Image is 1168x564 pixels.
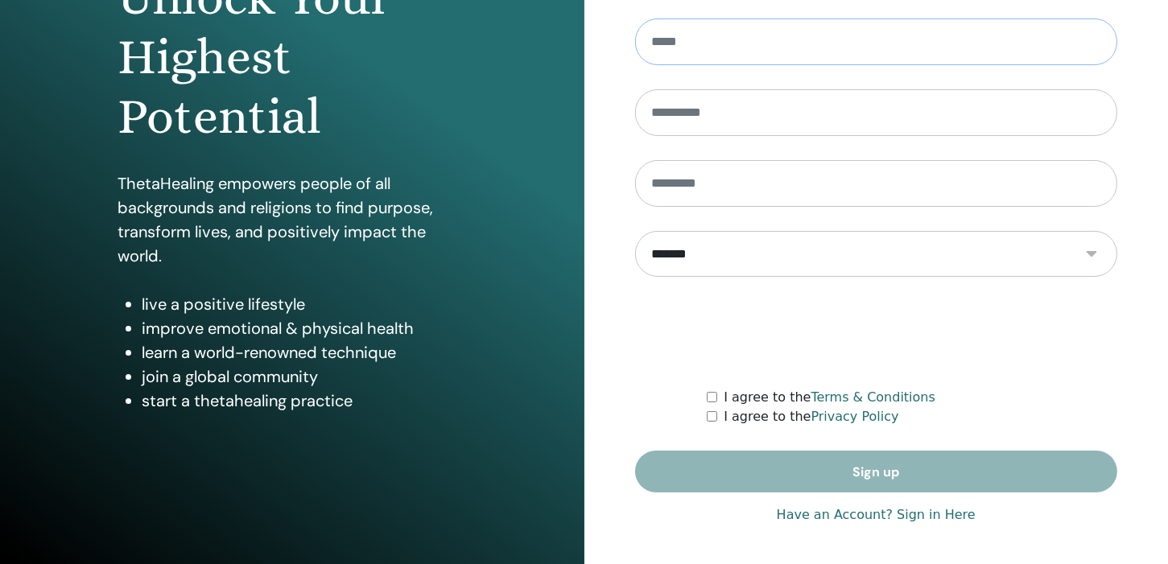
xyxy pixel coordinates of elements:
[811,389,935,405] a: Terms & Conditions
[142,292,467,316] li: live a positive lifestyle
[142,389,467,413] li: start a thetahealing practice
[142,316,467,340] li: improve emotional & physical health
[118,171,467,268] p: ThetaHealing empowers people of all backgrounds and religions to find purpose, transform lives, a...
[142,340,467,364] li: learn a world-renowned technique
[724,407,898,426] label: I agree to the
[724,388,935,407] label: I agree to the
[777,505,976,525] a: Have an Account? Sign in Here
[753,301,998,364] iframe: reCAPTCHA
[811,409,898,424] a: Privacy Policy
[142,364,467,389] li: join a global community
